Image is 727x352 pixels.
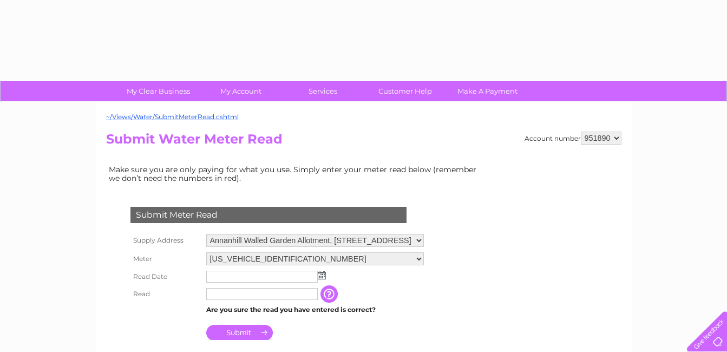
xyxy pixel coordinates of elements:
[128,268,204,285] th: Read Date
[206,325,273,340] input: Submit
[106,162,485,185] td: Make sure you are only paying for what you use. Simply enter your meter read below (remember we d...
[318,271,326,279] img: ...
[128,285,204,303] th: Read
[320,285,340,303] input: Information
[196,81,285,101] a: My Account
[114,81,203,101] a: My Clear Business
[128,231,204,250] th: Supply Address
[278,81,368,101] a: Services
[361,81,450,101] a: Customer Help
[525,132,621,145] div: Account number
[106,113,239,121] a: ~/Views/Water/SubmitMeterRead.cshtml
[128,250,204,268] th: Meter
[106,132,621,152] h2: Submit Water Meter Read
[130,207,407,223] div: Submit Meter Read
[204,303,427,317] td: Are you sure the read you have entered is correct?
[443,81,532,101] a: Make A Payment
